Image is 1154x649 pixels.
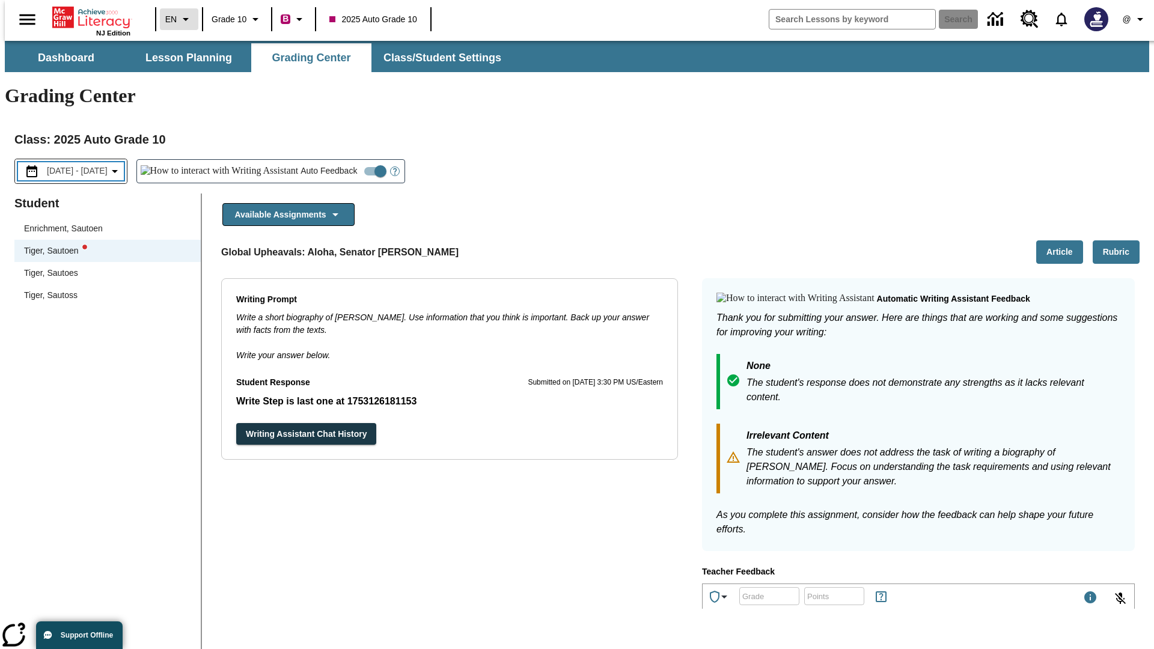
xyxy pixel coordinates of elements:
svg: writing assistant alert [82,245,87,249]
button: Select the date range menu item [20,164,122,178]
div: Tiger, Sautoss [14,284,201,306]
p: Automatic writing assistant feedback [877,293,1030,306]
span: Lesson Planning [145,51,232,65]
input: Points: Must be equal to or less than 25. [804,580,864,612]
div: Home [52,4,130,37]
a: Resource Center, Will open in new tab [1013,3,1046,35]
button: Rubric, Will open in new tab [1093,240,1140,264]
span: Grading Center [272,51,350,65]
svg: Collapse Date Range Filter [108,164,122,178]
button: Open Help for Writing Assistant [385,160,405,183]
button: Writing Assistant Chat History [236,423,376,445]
button: Profile/Settings [1116,8,1154,30]
span: [DATE] - [DATE] [47,165,108,177]
input: Grade: Letters, numbers, %, + and - are allowed. [739,580,799,612]
div: Tiger, Sautoss [24,289,78,302]
button: Article, Will open in new tab [1036,240,1083,264]
span: 2025 Auto Grade 10 [329,13,417,26]
div: Enrichment, Sautoen [14,218,201,240]
p: Irrelevant Content [746,428,1120,445]
a: Notifications [1046,4,1077,35]
p: As you complete this assignment, consider how the feedback can help shape your future efforts. [716,508,1120,537]
span: EN [165,13,177,26]
span: Auto Feedback [301,165,357,177]
div: SubNavbar [5,43,512,72]
span: B [282,11,288,26]
img: How to interact with Writing Assistant [141,165,299,177]
div: Grade: Letters, numbers, %, + and - are allowed. [739,587,799,605]
button: Boost Class color is violet red. Change class color [276,8,311,30]
span: NJ Edition [96,29,130,37]
button: Grading Center [251,43,371,72]
span: Dashboard [38,51,94,65]
button: Support Offline [36,621,123,649]
p: Student [14,193,201,213]
span: @ [1122,13,1131,26]
span: Grade 10 [212,13,246,26]
p: Submitted on [DATE] 3:30 PM US/Eastern [528,377,663,389]
div: Tiger, Sautoen [24,245,87,257]
span: Class/Student Settings [383,51,501,65]
button: Select a new avatar [1077,4,1116,35]
p: Writing Prompt [236,293,663,306]
p: Student Response [236,376,310,389]
a: Home [52,5,130,29]
button: Class/Student Settings [374,43,511,72]
h1: Grading Center [5,85,1149,107]
img: How to interact with Writing Assistant [716,293,875,305]
img: Avatar [1084,7,1108,31]
button: Achievements [703,585,736,609]
button: Lesson Planning [129,43,249,72]
p: Teacher Feedback [702,565,1135,579]
p: Global Upheavals: Aloha, Senator [PERSON_NAME] [221,245,459,260]
p: None [746,359,1120,376]
button: Click to activate and allow voice recognition [1106,584,1135,613]
p: Student Response [236,394,663,409]
div: SubNavbar [5,41,1149,72]
div: Tiger, Sautoenwriting assistant alert [14,240,201,262]
button: Rules for Earning Points and Achievements, Will open in new tab [869,585,893,609]
p: The student's answer does not address the task of writing a biography of [PERSON_NAME]. Focus on ... [746,445,1120,489]
button: Open side menu [10,2,45,37]
h2: Class : 2025 Auto Grade 10 [14,130,1140,149]
div: Tiger, Sautoes [14,262,201,284]
button: Language: EN, Select a language [160,8,198,30]
button: Dashboard [6,43,126,72]
body: Type your response here. [5,10,176,20]
p: Write Step is last one at 1753126181153 [236,394,663,409]
a: Data Center [980,3,1013,36]
div: Enrichment, Sautoen [24,222,103,235]
div: Points: Must be equal to or less than 25. [804,587,864,605]
p: Write a short biography of [PERSON_NAME]. Use information that you think is important. Back up yo... [236,311,663,337]
button: Grade: Grade 10, Select a grade [207,8,267,30]
p: Write your answer below. [236,337,663,362]
p: Thank you for submitting your answer. Here are things that are working and some suggestions for i... [716,311,1120,340]
button: Available Assignments [222,203,355,227]
input: search field [769,10,935,29]
span: Support Offline [61,631,113,639]
div: Maximum 1000 characters Press Escape to exit toolbar and use left and right arrow keys to access ... [1083,590,1098,607]
p: The student's response does not demonstrate any strengths as it lacks relevant content. [746,376,1120,404]
div: Tiger, Sautoes [24,267,78,279]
